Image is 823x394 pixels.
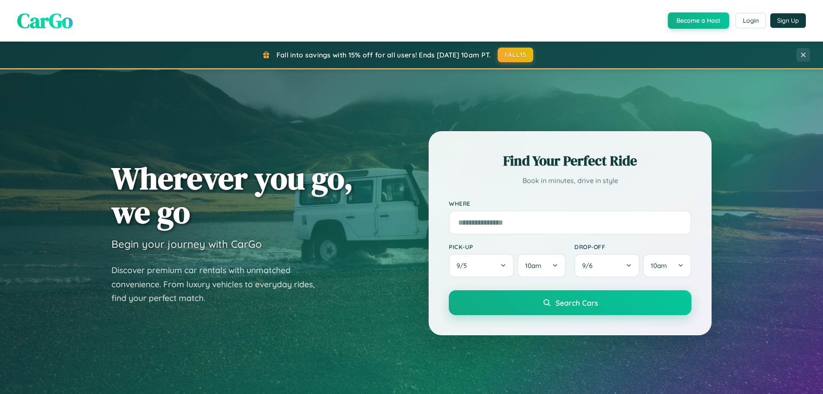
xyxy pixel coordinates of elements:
[582,262,597,270] span: 9 / 6
[449,254,514,277] button: 9/5
[17,6,73,35] span: CarGo
[111,161,353,229] h1: Wherever you go, we go
[449,290,691,315] button: Search Cars
[668,12,729,29] button: Become a Host
[770,13,806,28] button: Sign Up
[643,254,691,277] button: 10am
[111,238,262,250] h3: Begin your journey with CarGo
[517,254,566,277] button: 10am
[574,243,691,250] label: Drop-off
[449,151,691,170] h2: Find Your Perfect Ride
[449,243,566,250] label: Pick-up
[457,262,471,270] span: 9 / 5
[574,254,640,277] button: 9/6
[651,262,667,270] span: 10am
[111,263,326,305] p: Discover premium car rentals with unmatched convenience. From luxury vehicles to everyday rides, ...
[736,13,766,28] button: Login
[276,51,491,59] span: Fall into savings with 15% off for all users! Ends [DATE] 10am PT.
[449,200,691,207] label: Where
[449,174,691,187] p: Book in minutes, drive in style
[556,298,598,307] span: Search Cars
[498,48,534,62] button: FALL15
[525,262,541,270] span: 10am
